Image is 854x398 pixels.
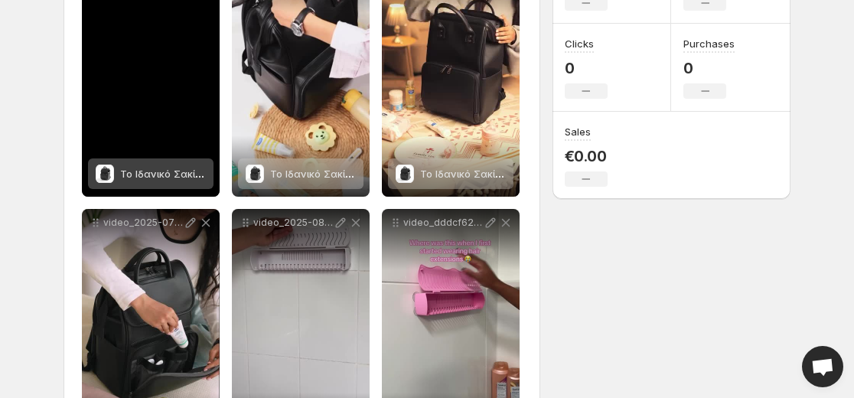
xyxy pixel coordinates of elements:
p: 0 [683,59,735,77]
h3: Clicks [565,36,594,51]
p: video_2025-07-13_15-06-36 [103,217,183,229]
a: Open chat [802,346,843,387]
p: video_dddcf62ce6d60e2f3359a80e109ff940 [403,217,483,229]
span: Το Ιδανικό Σακίδιο™ για Μοντέρνους Γονείς [270,168,483,180]
p: 0 [565,59,608,77]
p: video_2025-08-28_15-25-12 [253,217,333,229]
span: Το Ιδανικό Σακίδιο™ για Μοντέρνους Γονείς [120,168,333,180]
span: Το Ιδανικό Σακίδιο™ για Μοντέρνους Γονείς [420,168,633,180]
h3: Purchases [683,36,735,51]
h3: Sales [565,124,591,139]
p: €0.00 [565,147,608,165]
